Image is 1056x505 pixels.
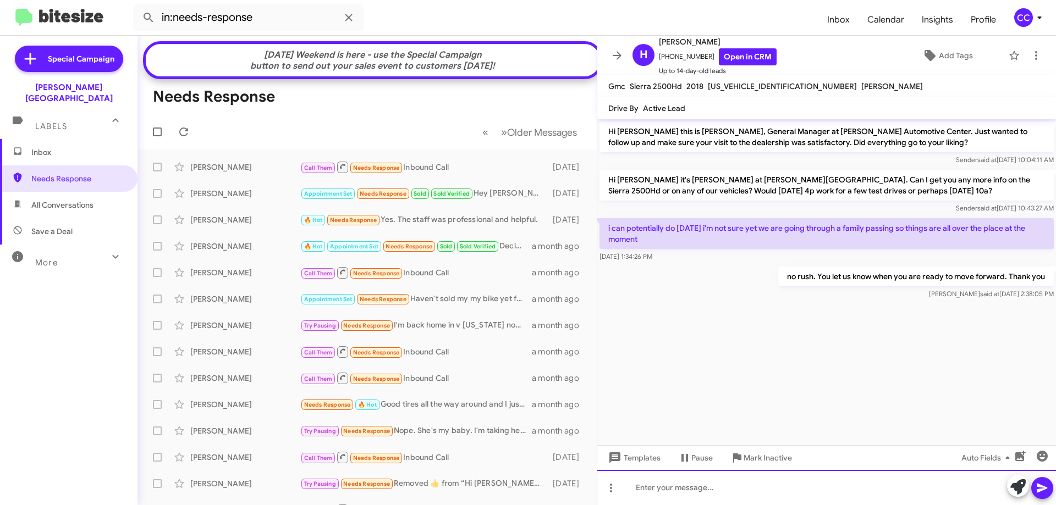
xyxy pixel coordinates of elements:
span: Sender [DATE] 10:43:27 AM [956,204,1054,212]
span: said at [977,156,997,164]
div: [DATE] [547,188,588,199]
span: Special Campaign [48,53,114,64]
button: Auto Fields [953,448,1023,468]
div: Yes. The staff was professional and helpful. [300,214,547,226]
a: Special Campaign [15,46,123,72]
div: [PERSON_NAME] [190,162,300,173]
span: Calendar [859,4,913,36]
div: a month ago [532,373,588,384]
span: « [482,125,488,139]
span: Needs Response [343,428,390,435]
div: Removed ‌👍‌ from “ Hi [PERSON_NAME] this is [PERSON_NAME] at [PERSON_NAME][GEOGRAPHIC_DATA]. I wa... [300,478,547,490]
span: said at [980,290,999,298]
div: [PERSON_NAME] [190,293,300,304]
div: CC [1014,8,1033,27]
span: Sold Verified [433,190,470,197]
span: Needs Response [353,375,400,382]
span: [PERSON_NAME] [659,35,777,48]
div: [DATE] [547,214,588,225]
span: said at [977,204,997,212]
span: Needs Response [353,164,400,171]
nav: Page navigation example [476,121,584,143]
div: Haven't sold my my bike yet for the down payment [300,293,532,306]
div: [DATE] Weekend is here - use the Special Campaign button to send out your sales event to customer... [151,49,595,71]
a: Open in CRM [719,48,777,65]
span: Appointment Set [304,190,353,197]
span: Call Them [304,375,333,382]
div: a month ago [532,293,588,304]
span: Drive By [608,103,639,113]
p: i can potentially do [DATE] i'm not sure yet we are going through a family passing so things are ... [599,218,1054,249]
div: [PERSON_NAME] [190,214,300,225]
a: Insights [913,4,962,36]
span: More [35,258,58,268]
span: Appointment Set [330,243,378,250]
h1: Needs Response [153,88,275,106]
span: Try Pausing [304,428,336,435]
span: 🔥 Hot [304,217,323,224]
span: [PHONE_NUMBER] [659,48,777,65]
button: Next [494,121,584,143]
span: » [501,125,507,139]
div: Inbound Call [300,371,532,385]
div: [PERSON_NAME] [190,188,300,199]
span: Needs Response [304,401,351,408]
span: Try Pausing [304,480,336,487]
span: Needs Response [386,243,432,250]
div: [DATE] [547,478,588,489]
div: [PERSON_NAME] [190,267,300,278]
div: [PERSON_NAME] [190,241,300,252]
span: [PERSON_NAME] [861,81,923,91]
div: a month ago [532,320,588,331]
span: Call Them [304,454,333,462]
span: Mark Inactive [744,448,792,468]
span: [PERSON_NAME] [DATE] 2:38:05 PM [929,290,1054,298]
span: All Conversations [31,199,94,210]
div: [PERSON_NAME] [190,346,300,357]
span: Sold Verified [460,243,496,250]
span: Call Them [304,164,333,171]
span: Needs Response [353,349,400,356]
span: Active Lead [643,103,685,113]
span: 2018 [686,81,703,91]
div: a month ago [532,346,588,357]
div: Inbound Call [300,451,547,464]
span: Needs Response [343,480,390,487]
button: Mark Inactive [722,448,801,468]
div: Hey [PERSON_NAME] I still need a vehicle, I had some personal things come up but can I still buy ... [300,187,547,200]
span: Older Messages [507,126,577,138]
div: I'm back home in v [US_STATE] now, thanks [300,319,532,332]
button: Pause [669,448,722,468]
input: Search [133,4,364,31]
button: Previous [476,121,495,143]
span: Sierra 2500Hd [630,81,682,91]
span: Templates [606,448,661,468]
a: Profile [962,4,1005,36]
span: Inbox [818,4,859,36]
span: Needs Response [360,190,406,197]
span: Add Tags [939,46,973,65]
span: Sold [440,243,453,250]
span: Needs Response [343,322,390,329]
div: [PERSON_NAME] [190,399,300,410]
span: Needs Response [330,217,377,224]
div: Good tires all the way around and I just put a new exhaust on it [300,398,532,411]
div: [DATE] [547,162,588,173]
p: no rush. You let us know when you are ready to move forward. Thank you [778,267,1054,286]
div: a month ago [532,267,588,278]
span: Try Pausing [304,322,336,329]
span: [DATE] 1:34:26 PM [599,252,652,260]
span: Save a Deal [31,226,73,237]
button: Add Tags [890,46,1003,65]
div: [PERSON_NAME] [190,425,300,436]
span: Needs Response [31,173,125,184]
div: a month ago [532,425,588,436]
div: [PERSON_NAME] [190,452,300,463]
span: Call Them [304,270,333,277]
span: Auto Fields [961,448,1014,468]
span: Needs Response [360,296,406,303]
div: [PERSON_NAME] [190,478,300,489]
span: Labels [35,121,67,131]
div: Inbound Call [300,345,532,359]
